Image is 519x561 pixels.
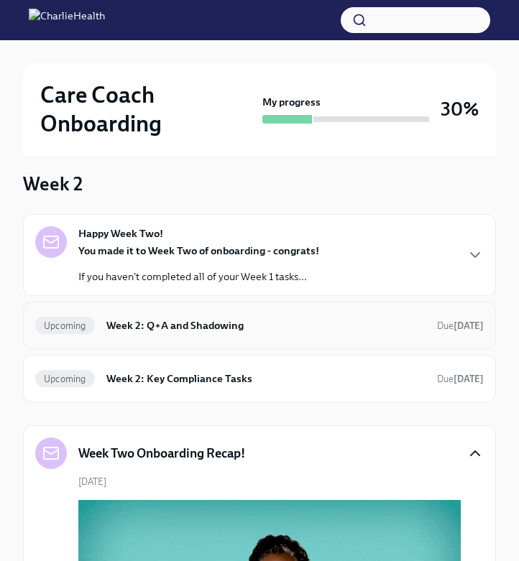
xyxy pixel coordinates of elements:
[106,317,426,333] h6: Week 2: Q+A and Shadowing
[35,367,484,390] a: UpcomingWeek 2: Key Compliance TasksDue[DATE]
[106,371,426,386] h6: Week 2: Key Compliance Tasks
[35,320,95,331] span: Upcoming
[35,314,484,337] a: UpcomingWeek 2: Q+A and ShadowingDue[DATE]
[40,80,257,138] h2: Care Coach Onboarding
[454,374,484,384] strong: [DATE]
[78,226,163,241] strong: Happy Week Two!
[437,320,484,331] span: Due
[35,374,95,384] span: Upcoming
[29,9,105,32] img: CharlieHealth
[437,372,484,386] span: September 1st, 2025 10:00
[437,319,484,333] span: September 1st, 2025 10:00
[23,171,83,197] h3: Week 2
[78,244,319,257] strong: You made it to Week Two of onboarding - congrats!
[78,445,245,462] h5: Week Two Onboarding Recap!
[437,374,484,384] span: Due
[441,96,479,122] h3: 30%
[78,269,319,284] p: If you haven't completed all of your Week 1 tasks...
[454,320,484,331] strong: [DATE]
[78,475,106,488] span: [DATE]
[262,95,321,109] strong: My progress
